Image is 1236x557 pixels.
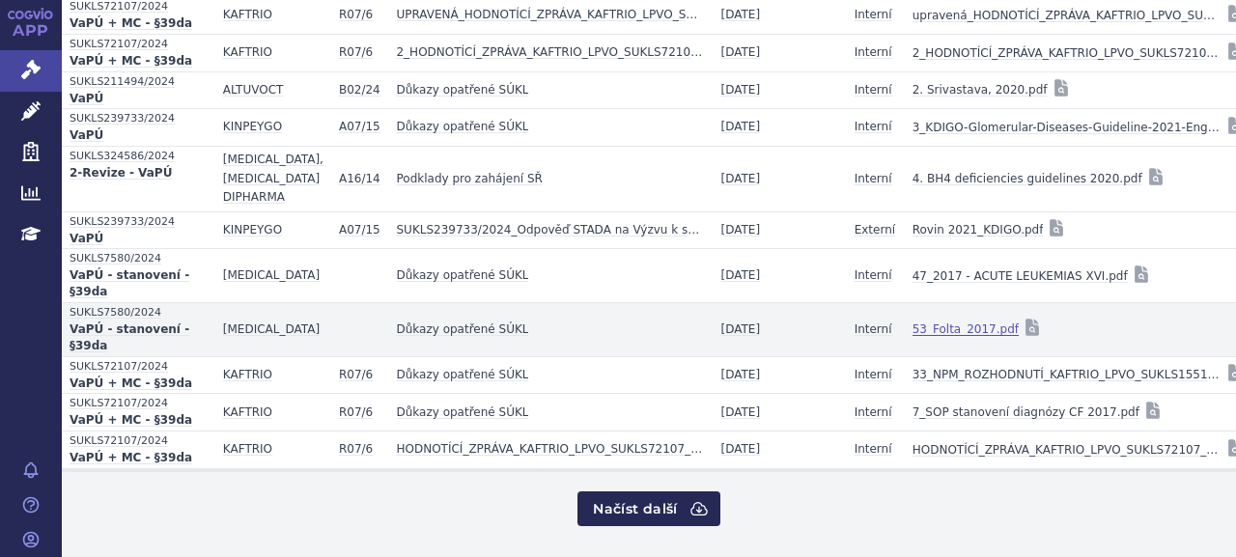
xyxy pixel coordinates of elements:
[855,436,892,463] a: Interní
[855,8,892,21] span: Interní
[855,83,892,97] span: Interní
[223,2,272,29] a: KAFTRIO
[339,172,380,185] span: A16/14
[223,405,272,419] span: KAFTRIO
[223,223,282,237] span: KINPEYGO
[396,266,528,286] strong: Důkazy opatřené SÚKL
[396,170,542,189] strong: Podklady pro zahájení SŘ
[396,118,528,137] strong: Důkazy opatřené SÚKL
[913,2,1222,29] a: upravená_HODNOTÍCÍ_ZPRÁVA_KAFTRIO_LPVO_SUKLS72107_2024.pdf
[396,221,705,240] strong: SUKLS239733/2024_Odpověď STADA na Výzvu k součinnosti poskytování informací ze dne [DATE] - OBCHO...
[720,77,760,104] a: [DATE]
[70,303,208,321] span: SUKLS7580/2024
[855,317,892,344] a: Interní
[720,166,760,193] a: [DATE]
[913,361,1222,388] a: 33_NPM_ROZHODNUTÍ_KAFTRIO_LPVO_SUKLS155130_2022.pdf
[339,217,380,244] a: A07/15
[339,83,380,97] span: B02/24
[70,91,208,109] a: VaPÚ
[396,166,542,193] a: Podklady pro zahájení SŘ
[70,450,208,468] a: VaPÚ + MC - §39da
[223,77,284,104] a: ALTUVOCT
[720,120,760,133] span: [DATE]
[720,40,760,67] a: [DATE]
[70,53,208,71] strong: VaPÚ + MC - §39da
[70,231,208,249] strong: VaPÚ
[223,83,284,97] span: ALTUVOCT
[339,40,373,67] a: R07/6
[720,217,760,244] a: [DATE]
[720,83,760,97] span: [DATE]
[396,362,528,389] a: Důkazy opatřené SÚKL
[70,109,208,127] span: SUKLS239733/2024
[70,212,208,231] a: SUKLS239733/2024
[720,322,760,336] span: [DATE]
[913,216,1044,243] a: Rovin 2021_KDIGO.pdf
[70,72,208,91] a: SUKLS211494/2024
[913,114,1222,141] a: 3_KDIGO-Glomerular-Diseases-Guideline-2021-English.pdf
[913,40,1222,67] a: 2_HODNOTÍCÍ_ZPRÁVA_KAFTRIO_LPVO_SUKLS72107_2024.pdf
[70,127,208,146] a: VaPÚ
[70,321,208,356] a: VaPÚ - stanovení - §39da
[223,317,320,344] a: [MEDICAL_DATA]
[70,267,208,302] a: VaPÚ - stanovení - §39da
[339,2,373,29] a: R07/6
[396,6,705,25] strong: UPRAVENÁ_HODNOTÍCÍ_ZPRÁVA_KAFTRIO_LPVO_SUKLS72107_2024
[70,249,208,267] a: SUKLS7580/2024
[339,442,373,456] span: R07/6
[396,263,528,290] a: Důkazy opatřené SÚKL
[720,268,760,282] span: [DATE]
[223,362,272,389] a: KAFTRIO
[70,394,208,412] span: SUKLS72107/2024
[913,316,1019,343] a: 53_Folta_2017.pdf
[720,223,760,237] span: [DATE]
[720,114,760,141] a: [DATE]
[70,376,208,394] strong: VaPÚ + MC - §39da
[855,268,892,282] span: Interní
[70,165,208,183] a: 2-Revize - VaPÚ
[70,15,208,34] a: VaPÚ + MC - §39da
[396,40,705,67] a: 2_HODNOTÍCÍ_ZPRÁVA_KAFTRIO_LPVO_SUKLS72107_2024
[396,43,705,63] strong: 2_HODNOTÍCÍ_ZPRÁVA_KAFTRIO_LPVO_SUKLS72107_2024
[339,362,373,389] a: R07/6
[913,263,1128,290] a: 47_2017 - ACUTE LEUKEMIAS XVI.pdf
[223,400,272,427] a: KAFTRIO
[720,442,760,456] span: [DATE]
[223,268,320,282] span: TIBSOVO
[855,362,892,389] a: Interní
[855,77,892,104] a: Interní
[70,357,208,376] a: SUKLS72107/2024
[70,412,208,431] strong: VaPÚ + MC - §39da
[70,35,208,53] a: SUKLS72107/2024
[396,81,528,100] strong: Důkazy opatřené SÚKL
[70,432,208,450] a: SUKLS72107/2024
[720,8,760,21] span: [DATE]
[855,442,892,456] span: Interní
[339,400,373,427] a: R07/6
[396,404,528,423] strong: Důkazy opatřené SÚKL
[855,120,892,133] span: Interní
[223,322,320,336] span: TIBSOVO
[396,400,528,427] a: Důkazy opatřené SÚKL
[913,399,1139,426] a: 7_SOP stanovení diagnózy CF 2017.pdf
[855,368,892,381] span: Interní
[396,114,528,141] a: Důkazy opatřené SÚKL
[855,405,892,419] span: Interní
[720,400,760,427] a: [DATE]
[855,172,892,185] span: Interní
[339,166,380,193] a: A16/14
[339,120,380,133] span: A07/15
[855,400,892,427] a: Interní
[223,120,282,133] span: KINPEYGO
[339,114,380,141] a: A07/15
[720,172,760,185] span: [DATE]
